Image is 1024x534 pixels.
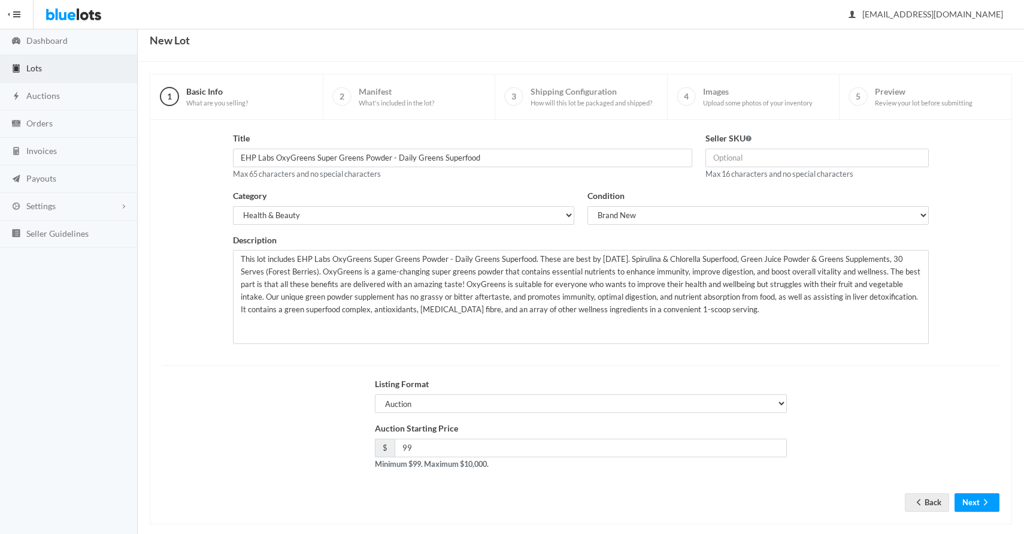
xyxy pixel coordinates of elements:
ion-icon: flash [10,91,22,102]
ion-icon: calculator [10,146,22,158]
span: 4 [677,87,696,106]
textarea: This lot includes EHP Labs OxyGreens Super Greens Powder - Daily Greens Superfood. These are best... [233,250,928,344]
ion-icon: arrow forward [980,497,992,509]
span: Dashboard [26,35,68,46]
span: Shipping Configuration [531,86,652,107]
span: Auctions [26,90,60,101]
ion-icon: person [846,10,858,21]
button: Nextarrow forward [955,493,999,512]
label: Condition [587,189,625,203]
span: Images [703,86,813,107]
span: Upload some photos of your inventory [703,99,813,107]
label: Auction Starting Price [375,422,458,436]
label: Listing Format [375,378,429,391]
label: Title [233,132,250,146]
ion-icon: speedometer [10,36,22,47]
span: Lots [26,63,42,73]
span: Settings [26,201,56,211]
span: How will this lot be packaged and shipped? [531,99,652,107]
input: e.g. North Face, Polarmax and More Women's Winter Apparel [233,149,692,167]
span: 2 [332,87,352,106]
span: $ [375,439,395,457]
small: Max 16 characters and no special characters [705,169,853,179]
h1: New Lot [150,31,190,49]
ion-icon: arrow back [913,497,925,509]
ion-icon: paper plane [10,174,22,185]
span: 3 [504,87,523,106]
span: What's included in the lot? [359,99,434,107]
span: Preview [875,86,973,107]
input: Optional [705,149,928,167]
ion-icon: cash [10,119,22,130]
span: Basic Info [186,86,248,107]
label: Description [233,234,277,248]
span: [EMAIL_ADDRESS][DOMAIN_NAME] [849,9,1003,19]
ion-icon: cog [10,201,22,213]
input: 0 [395,439,787,457]
strong: Minimum $99. Maximum $10,000. [375,459,489,469]
span: Payouts [26,173,56,183]
ion-icon: list box [10,228,22,240]
span: Review your lot before submitting [875,99,973,107]
span: 1 [160,87,179,106]
label: Category [233,189,266,203]
span: 5 [849,87,868,106]
span: What are you selling? [186,99,248,107]
span: Seller Guidelines [26,228,89,239]
span: Manifest [359,86,434,107]
label: Seller SKU [705,132,752,146]
small: Max 65 characters and no special characters [233,169,381,179]
ion-icon: clipboard [10,64,22,75]
a: arrow backBack [905,493,949,512]
span: Orders [26,118,53,128]
span: Invoices [26,146,57,156]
